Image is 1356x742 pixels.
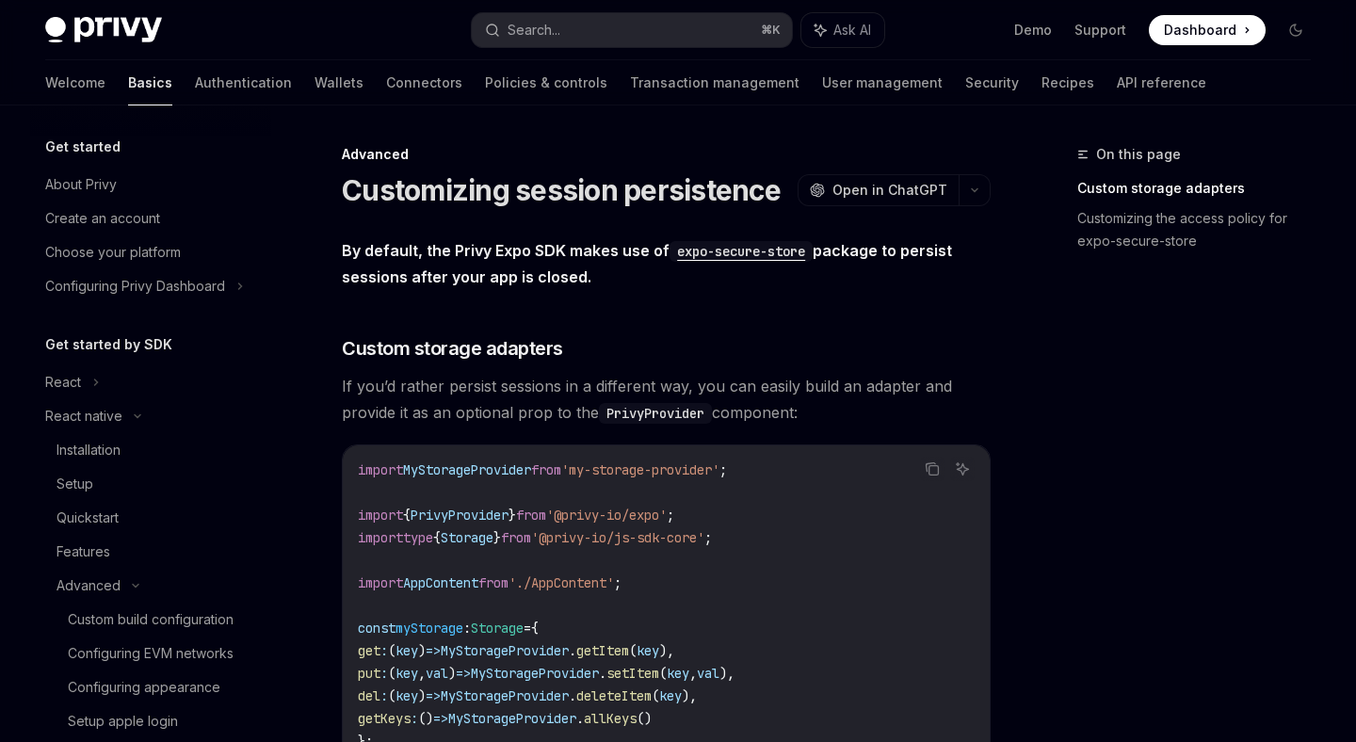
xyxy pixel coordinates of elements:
[463,620,471,637] span: :
[659,642,674,659] span: ),
[531,620,539,637] span: {
[68,676,220,699] div: Configuring appearance
[68,608,234,631] div: Custom build configuration
[418,665,426,682] span: ,
[652,687,659,704] span: (
[45,60,105,105] a: Welcome
[56,507,119,529] div: Quickstart
[45,207,160,230] div: Create an account
[704,529,712,546] span: ;
[584,710,637,727] span: allKeys
[798,174,959,206] button: Open in ChatGPT
[501,529,531,546] span: from
[448,665,456,682] span: )
[358,687,380,704] span: del
[1014,21,1052,40] a: Demo
[576,710,584,727] span: .
[524,620,531,637] span: =
[418,687,426,704] span: )
[30,467,271,501] a: Setup
[380,665,388,682] span: :
[659,687,682,704] span: key
[30,637,271,670] a: Configuring EVM networks
[45,333,172,356] h5: Get started by SDK
[637,710,652,727] span: ()
[433,710,448,727] span: =>
[606,665,659,682] span: setItem
[45,136,121,158] h5: Get started
[448,710,576,727] span: MyStorageProvider
[403,529,433,546] span: type
[30,603,271,637] a: Custom build configuration
[45,275,225,298] div: Configuring Privy Dashboard
[441,529,493,546] span: Storage
[358,529,403,546] span: import
[561,461,719,478] span: 'my-storage-provider'
[411,507,508,524] span: PrivyProvider
[358,574,403,591] span: import
[667,507,674,524] span: ;
[30,535,271,569] a: Features
[637,642,659,659] span: key
[388,642,395,659] span: (
[395,620,463,637] span: myStorage
[508,574,614,591] span: './AppContent'
[342,335,563,362] span: Custom storage adapters
[128,60,172,105] a: Basics
[471,665,599,682] span: MyStorageProvider
[403,574,478,591] span: AppContent
[45,371,81,394] div: React
[576,642,629,659] span: getItem
[433,529,441,546] span: {
[670,241,813,260] a: expo-secure-store
[395,687,418,704] span: key
[761,23,781,38] span: ⌘ K
[30,433,271,467] a: Installation
[68,642,234,665] div: Configuring EVM networks
[380,687,388,704] span: :
[380,642,388,659] span: :
[45,17,162,43] img: dark logo
[342,373,991,426] span: If you’d rather persist sessions in a different way, you can easily build an adapter and provide ...
[629,642,637,659] span: (
[30,235,271,269] a: Choose your platform
[342,173,781,207] h1: Customizing session persistence
[426,665,448,682] span: val
[1041,60,1094,105] a: Recipes
[801,13,884,47] button: Ask AI
[508,507,516,524] span: }
[342,241,952,286] strong: By default, the Privy Expo SDK makes use of package to persist sessions after your app is closed.
[426,642,441,659] span: =>
[478,574,508,591] span: from
[195,60,292,105] a: Authentication
[965,60,1019,105] a: Security
[471,620,524,637] span: Storage
[342,145,991,164] div: Advanced
[45,241,181,264] div: Choose your platform
[531,529,704,546] span: '@privy-io/js-sdk-core'
[56,439,121,461] div: Installation
[1164,21,1236,40] span: Dashboard
[68,710,178,733] div: Setup apple login
[822,60,943,105] a: User management
[614,574,621,591] span: ;
[508,19,560,41] div: Search...
[697,665,719,682] span: val
[358,620,395,637] span: const
[441,642,569,659] span: MyStorageProvider
[56,574,121,597] div: Advanced
[516,507,546,524] span: from
[403,507,411,524] span: {
[576,687,652,704] span: deleteItem
[30,704,271,738] a: Setup apple login
[599,403,712,424] code: PrivyProvider
[388,687,395,704] span: (
[426,687,441,704] span: =>
[395,665,418,682] span: key
[358,507,403,524] span: import
[569,642,576,659] span: .
[1096,143,1181,166] span: On this page
[30,168,271,202] a: About Privy
[30,501,271,535] a: Quickstart
[833,21,871,40] span: Ask AI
